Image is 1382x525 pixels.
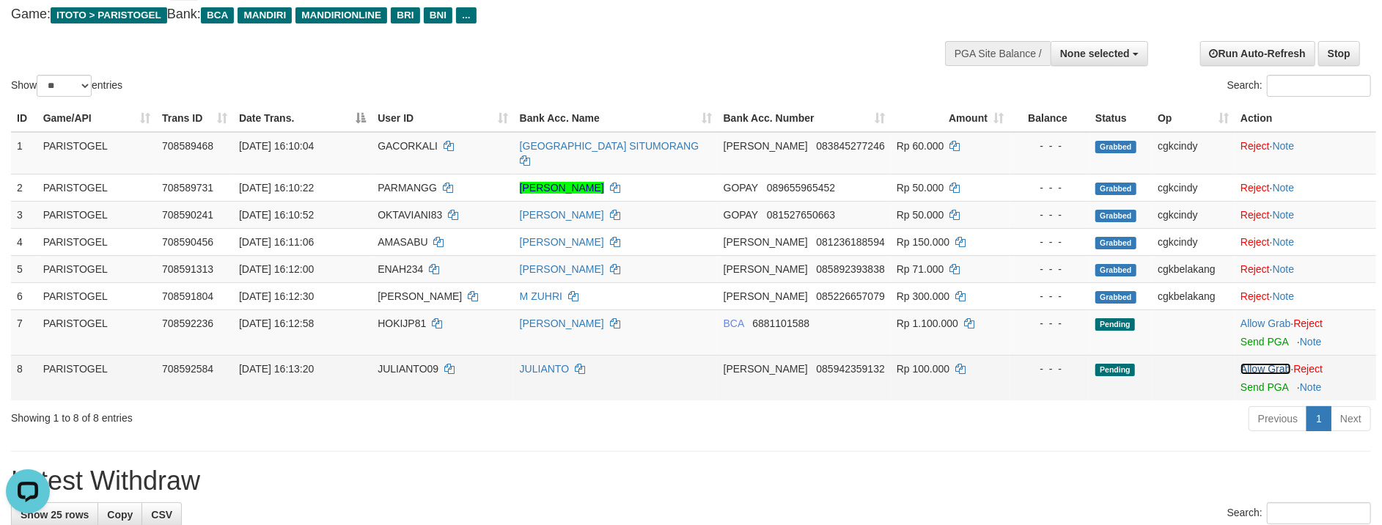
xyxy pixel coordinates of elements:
[520,317,604,329] a: [PERSON_NAME]
[1152,255,1235,282] td: cgkbelakang
[162,236,213,248] span: 708590456
[1015,180,1084,195] div: - - -
[1273,209,1295,221] a: Note
[724,209,758,221] span: GOPAY
[239,290,314,302] span: [DATE] 16:12:30
[1273,140,1295,152] a: Note
[897,140,944,152] span: Rp 60.000
[816,263,884,275] span: Copy 085892393838 to clipboard
[1267,502,1371,524] input: Search:
[724,363,808,375] span: [PERSON_NAME]
[37,132,156,175] td: PARISTOGEL
[233,105,372,132] th: Date Trans.: activate to sort column descending
[1095,364,1135,376] span: Pending
[162,263,213,275] span: 708591313
[897,363,949,375] span: Rp 100.000
[372,105,514,132] th: User ID: activate to sort column ascending
[767,182,835,194] span: Copy 089655965452 to clipboard
[724,140,808,152] span: [PERSON_NAME]
[520,290,562,302] a: M ZUHRI
[239,182,314,194] span: [DATE] 16:10:22
[897,182,944,194] span: Rp 50.000
[11,132,37,175] td: 1
[1235,105,1376,132] th: Action
[1273,290,1295,302] a: Note
[6,6,50,50] button: Open LiveChat chat widget
[1241,317,1293,329] span: ·
[1235,355,1376,400] td: ·
[391,7,419,23] span: BRI
[724,290,808,302] span: [PERSON_NAME]
[1235,255,1376,282] td: ·
[378,209,442,221] span: OKTAVIANI83
[1300,336,1322,348] a: Note
[520,363,569,375] a: JULIANTO
[1015,235,1084,249] div: - - -
[1241,182,1270,194] a: Reject
[378,140,438,152] span: GACORKALI
[156,105,233,132] th: Trans ID: activate to sort column ascending
[1306,406,1331,431] a: 1
[378,290,462,302] span: [PERSON_NAME]
[1152,228,1235,255] td: cgkcindy
[239,236,314,248] span: [DATE] 16:11:06
[816,140,884,152] span: Copy 083845277246 to clipboard
[945,41,1051,66] div: PGA Site Balance /
[1273,182,1295,194] a: Note
[816,290,884,302] span: Copy 085226657079 to clipboard
[295,7,387,23] span: MANDIRIONLINE
[11,255,37,282] td: 5
[520,263,604,275] a: [PERSON_NAME]
[1200,41,1315,66] a: Run Auto-Refresh
[724,317,744,329] span: BCA
[1095,183,1136,195] span: Grabbed
[37,174,156,201] td: PARISTOGEL
[520,140,699,152] a: [GEOGRAPHIC_DATA] SITUMORANG
[897,236,949,248] span: Rp 150.000
[378,182,437,194] span: PARMANGG
[1235,309,1376,355] td: ·
[11,405,565,425] div: Showing 1 to 8 of 8 entries
[1095,264,1136,276] span: Grabbed
[37,282,156,309] td: PARISTOGEL
[239,263,314,275] span: [DATE] 16:12:00
[37,228,156,255] td: PARISTOGEL
[520,209,604,221] a: [PERSON_NAME]
[37,75,92,97] select: Showentries
[37,255,156,282] td: PARISTOGEL
[378,363,438,375] span: JULIANTO09
[897,209,944,221] span: Rp 50.000
[1293,317,1323,329] a: Reject
[1331,406,1371,431] a: Next
[1241,263,1270,275] a: Reject
[1300,381,1322,393] a: Note
[1227,502,1371,524] label: Search:
[1010,105,1089,132] th: Balance
[1235,201,1376,228] td: ·
[37,105,156,132] th: Game/API: activate to sort column ascending
[1152,201,1235,228] td: cgkcindy
[1095,141,1136,153] span: Grabbed
[1273,236,1295,248] a: Note
[1241,209,1270,221] a: Reject
[1015,289,1084,304] div: - - -
[162,209,213,221] span: 708590241
[162,182,213,194] span: 708589731
[1051,41,1148,66] button: None selected
[1152,174,1235,201] td: cgkcindy
[37,201,156,228] td: PARISTOGEL
[1267,75,1371,97] input: Search:
[1095,237,1136,249] span: Grabbed
[1152,132,1235,175] td: cgkcindy
[11,7,907,22] h4: Game: Bank:
[11,228,37,255] td: 4
[378,317,426,329] span: HOKIJP81
[1241,290,1270,302] a: Reject
[11,201,37,228] td: 3
[1095,291,1136,304] span: Grabbed
[11,75,122,97] label: Show entries
[11,466,1371,496] h1: Latest Withdraw
[378,263,423,275] span: ENAH234
[239,363,314,375] span: [DATE] 16:13:20
[11,282,37,309] td: 6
